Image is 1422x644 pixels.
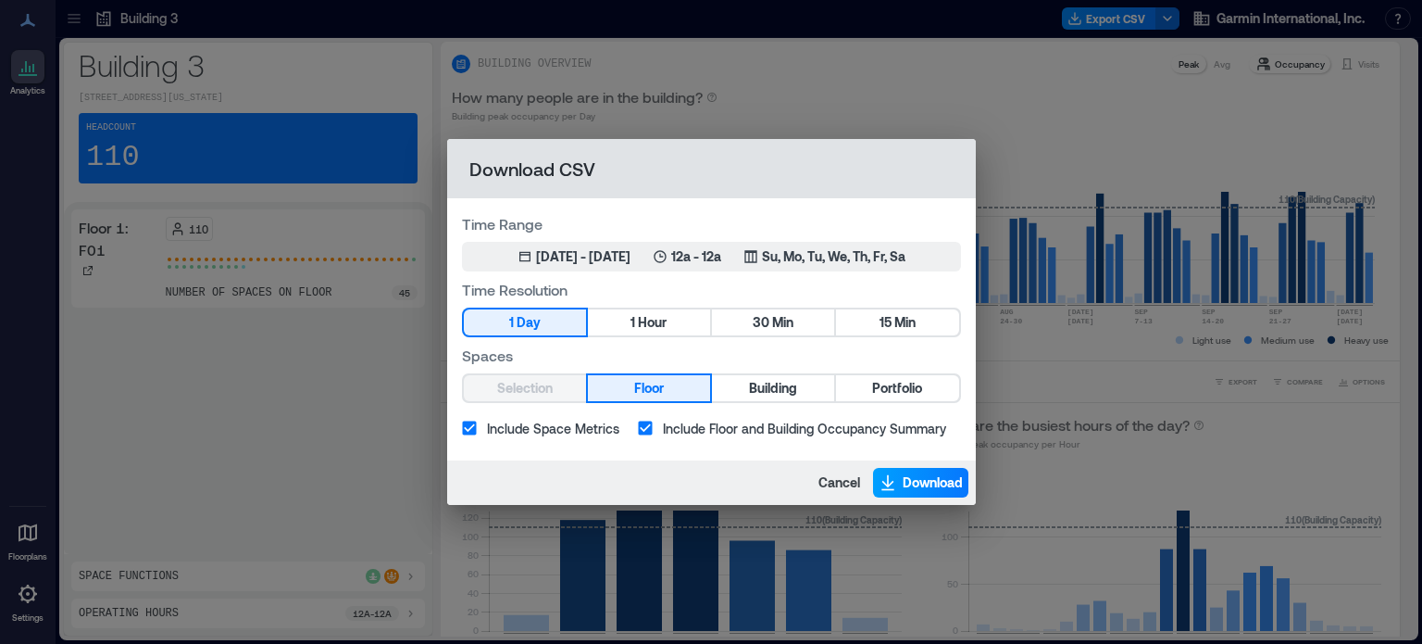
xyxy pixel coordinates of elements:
[813,468,866,498] button: Cancel
[447,139,976,198] h2: Download CSV
[634,377,664,400] span: Floor
[663,419,946,438] span: Include Floor and Building Occupancy Summary
[509,311,514,335] span: 1
[462,242,961,271] button: [DATE] - [DATE]12a - 12aSu, Mo, Tu, We, Th, Fr, Sa
[903,474,963,492] span: Download
[894,311,916,335] span: Min
[712,375,834,401] button: Building
[671,247,721,266] p: 12a - 12a
[879,311,892,335] span: 15
[836,375,958,401] button: Portfolio
[588,375,710,401] button: Floor
[464,309,586,335] button: 1 Day
[872,377,922,400] span: Portfolio
[536,247,630,266] div: [DATE] - [DATE]
[762,247,905,266] p: Su, Mo, Tu, We, Th, Fr, Sa
[873,468,968,498] button: Download
[462,279,961,300] label: Time Resolution
[630,311,635,335] span: 1
[638,311,667,335] span: Hour
[818,474,860,492] span: Cancel
[753,311,769,335] span: 30
[588,309,710,335] button: 1 Hour
[712,309,834,335] button: 30 Min
[462,345,961,366] label: Spaces
[462,213,961,234] label: Time Range
[749,377,797,400] span: Building
[517,311,541,335] span: Day
[836,309,958,335] button: 15 Min
[772,311,793,335] span: Min
[487,419,619,438] span: Include Space Metrics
